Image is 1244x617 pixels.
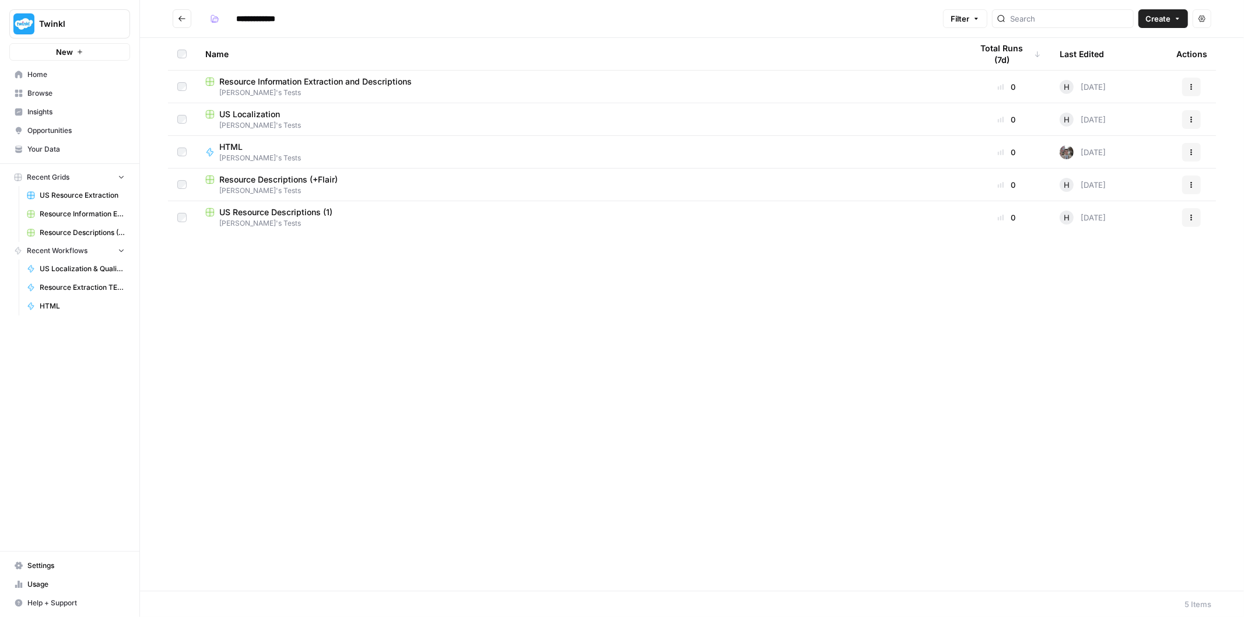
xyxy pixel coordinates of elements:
div: [DATE] [1060,80,1106,94]
a: HTML [22,297,130,315]
a: Usage [9,575,130,594]
span: US Resource Descriptions (1) [219,206,332,218]
span: [PERSON_NAME]'s Tests [205,87,954,98]
button: Go back [173,9,191,28]
button: Filter [943,9,987,28]
span: Home [27,69,125,80]
span: US Localization [219,108,280,120]
button: New [9,43,130,61]
span: Your Data [27,144,125,155]
span: US Resource Extraction [40,190,125,201]
a: Resource Descriptions (+Flair) [22,223,130,242]
span: H [1064,179,1070,191]
div: [DATE] [1060,178,1106,192]
span: [PERSON_NAME]'s Tests [205,218,954,229]
div: [DATE] [1060,145,1106,159]
a: Insights [9,103,130,121]
button: Recent Workflows [9,242,130,260]
span: Resource Information Extraction Grid (1) [40,209,125,219]
span: Twinkl [39,18,110,30]
a: Resource Descriptions (+Flair)[PERSON_NAME]'s Tests [205,174,954,196]
a: Resource Information Extraction Grid (1) [22,205,130,223]
button: Create [1138,9,1188,28]
span: Resource Information Extraction and Descriptions [219,76,412,87]
div: 0 [972,212,1041,223]
div: 0 [972,179,1041,191]
span: Usage [27,579,125,590]
button: Workspace: Twinkl [9,9,130,38]
button: Help + Support [9,594,130,612]
a: US Localization[PERSON_NAME]'s Tests [205,108,954,131]
img: a2mlt6f1nb2jhzcjxsuraj5rj4vi [1060,145,1074,159]
a: Settings [9,556,130,575]
div: 5 Items [1185,598,1211,610]
div: 0 [972,146,1041,158]
a: US Resource Extraction [22,186,130,205]
span: Insights [27,107,125,117]
img: Twinkl Logo [13,13,34,34]
div: 0 [972,81,1041,93]
span: Filter [951,13,969,24]
span: Recent Workflows [27,246,87,256]
div: [DATE] [1060,211,1106,225]
a: Resource Extraction TEST [22,278,130,297]
span: HTML [219,141,292,153]
a: Your Data [9,140,130,159]
span: Create [1145,13,1171,24]
span: Resource Extraction TEST [40,282,125,293]
div: Name [205,38,954,70]
span: Recent Grids [27,172,69,183]
a: Home [9,65,130,84]
span: [PERSON_NAME]'s Tests [205,185,954,196]
span: Resource Descriptions (+Flair) [40,227,125,238]
span: Browse [27,88,125,99]
span: US Localization & Quality Check [40,264,125,274]
div: Last Edited [1060,38,1104,70]
div: Total Runs (7d) [972,38,1041,70]
div: 0 [972,114,1041,125]
input: Search [1010,13,1129,24]
span: HTML [40,301,125,311]
span: H [1064,212,1070,223]
span: H [1064,81,1070,93]
a: Browse [9,84,130,103]
span: Settings [27,560,125,571]
span: Resource Descriptions (+Flair) [219,174,338,185]
span: Opportunities [27,125,125,136]
a: US Resource Descriptions (1)[PERSON_NAME]'s Tests [205,206,954,229]
span: New [56,46,73,58]
a: Opportunities [9,121,130,140]
span: [PERSON_NAME]'s Tests [205,120,954,131]
div: [DATE] [1060,113,1106,127]
a: HTML[PERSON_NAME]'s Tests [205,141,954,163]
a: US Localization & Quality Check [22,260,130,278]
div: Actions [1176,38,1207,70]
a: Resource Information Extraction and Descriptions[PERSON_NAME]'s Tests [205,76,954,98]
span: [PERSON_NAME]'s Tests [219,153,301,163]
span: H [1064,114,1070,125]
button: Recent Grids [9,169,130,186]
span: Help + Support [27,598,125,608]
